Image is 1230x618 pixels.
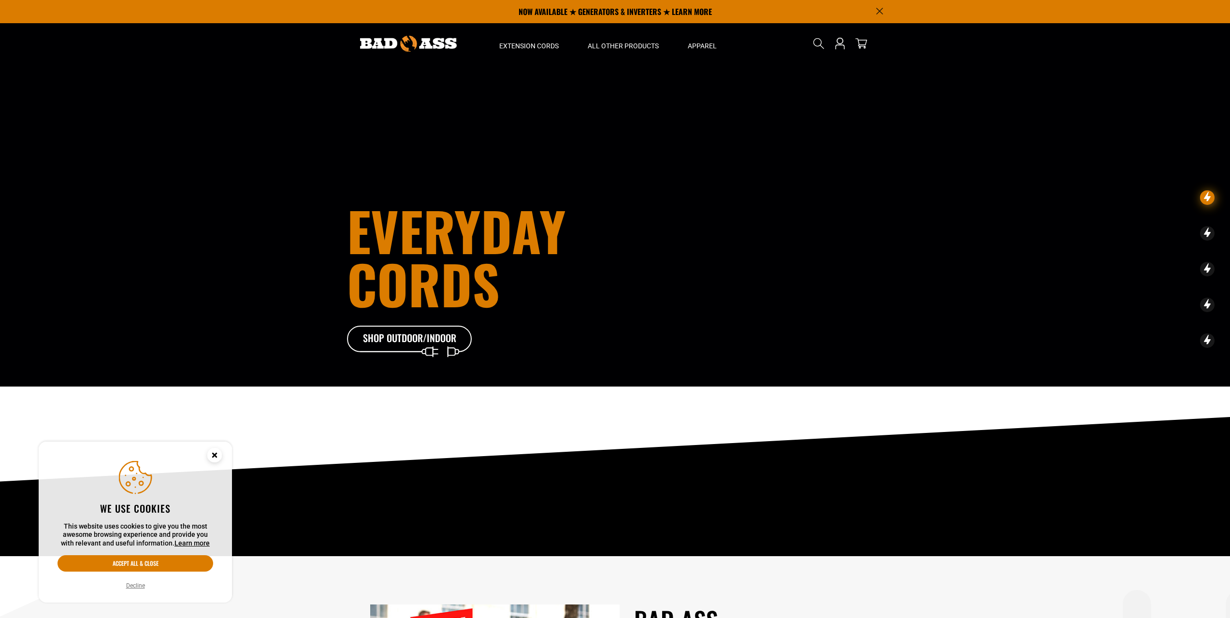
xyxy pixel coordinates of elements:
h2: We use cookies [58,502,213,515]
aside: Cookie Consent [39,442,232,603]
summary: Apparel [673,23,731,64]
p: This website uses cookies to give you the most awesome browsing experience and provide you with r... [58,522,213,548]
summary: All Other Products [573,23,673,64]
span: Extension Cords [499,42,559,50]
span: Apparel [688,42,717,50]
summary: Extension Cords [485,23,573,64]
img: Bad Ass Extension Cords [360,36,457,52]
button: Accept all & close [58,555,213,572]
summary: Search [811,36,826,51]
button: Decline [123,581,148,590]
a: Shop Outdoor/Indoor [347,326,473,353]
span: All Other Products [588,42,659,50]
a: Learn more [174,539,210,547]
h1: Everyday cords [347,204,669,310]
